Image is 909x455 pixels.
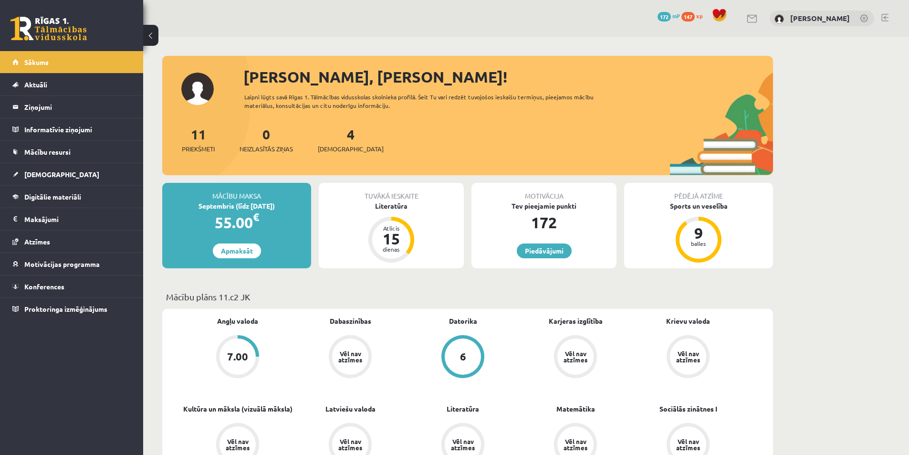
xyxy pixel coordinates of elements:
[224,438,251,451] div: Vēl nav atzīmes
[774,14,784,24] img: Kristers Omiks
[675,350,701,363] div: Vēl nav atzīmes
[549,316,603,326] a: Karjeras izglītība
[447,404,479,414] a: Literatūra
[471,201,616,211] div: Tev pieejamie punkti
[337,438,364,451] div: Vēl nav atzīmes
[632,335,744,380] a: Vēl nav atzīmes
[12,96,131,118] a: Ziņojumi
[517,243,572,258] a: Piedāvājumi
[325,404,376,414] a: Latviešu valoda
[659,404,717,414] a: Sociālās zinātnes I
[407,335,519,380] a: 6
[684,225,713,241] div: 9
[624,183,773,201] div: Pēdējā atzīme
[460,351,466,362] div: 6
[556,404,595,414] a: Matemātika
[12,118,131,140] a: Informatīvie ziņojumi
[790,13,850,23] a: [PERSON_NAME]
[12,253,131,275] a: Motivācijas programma
[181,335,294,380] a: 7.00
[519,335,632,380] a: Vēl nav atzīmes
[681,12,695,21] span: 147
[377,225,406,231] div: Atlicis
[377,231,406,246] div: 15
[162,183,311,201] div: Mācību maksa
[681,12,707,20] a: 147 xp
[183,404,293,414] a: Kultūra un māksla (vizuālā māksla)
[10,17,87,41] a: Rīgas 1. Tālmācības vidusskola
[162,211,311,234] div: 55.00
[217,316,258,326] a: Angļu valoda
[658,12,671,21] span: 172
[624,201,773,264] a: Sports un veselība 9 balles
[562,350,589,363] div: Vēl nav atzīmes
[449,438,476,451] div: Vēl nav atzīmes
[12,298,131,320] a: Proktoringa izmēģinājums
[24,208,131,230] legend: Maksājumi
[319,201,464,264] a: Literatūra Atlicis 15 dienas
[471,183,616,201] div: Motivācija
[240,126,293,154] a: 0Neizlasītās ziņas
[253,210,259,224] span: €
[658,12,680,20] a: 172 mP
[24,80,47,89] span: Aktuāli
[318,144,384,154] span: [DEMOGRAPHIC_DATA]
[12,74,131,95] a: Aktuāli
[12,208,131,230] a: Maksājumi
[696,12,702,20] span: xp
[24,192,81,201] span: Digitālie materiāli
[162,201,311,211] div: Septembris (līdz [DATE])
[666,316,710,326] a: Krievu valoda
[244,93,611,110] div: Laipni lūgts savā Rīgas 1. Tālmācības vidusskolas skolnieka profilā. Šeit Tu vari redzēt tuvojošo...
[684,241,713,246] div: balles
[213,243,261,258] a: Apmaksāt
[330,316,371,326] a: Dabaszinības
[562,438,589,451] div: Vēl nav atzīmes
[12,163,131,185] a: [DEMOGRAPHIC_DATA]
[24,96,131,118] legend: Ziņojumi
[624,201,773,211] div: Sports un veselība
[471,211,616,234] div: 172
[24,305,107,313] span: Proktoringa izmēģinājums
[672,12,680,20] span: mP
[12,231,131,253] a: Atzīmes
[24,58,49,66] span: Sākums
[449,316,477,326] a: Datorika
[294,335,407,380] a: Vēl nav atzīmes
[240,144,293,154] span: Neizlasītās ziņas
[12,186,131,208] a: Digitālie materiāli
[243,65,773,88] div: [PERSON_NAME], [PERSON_NAME]!
[318,126,384,154] a: 4[DEMOGRAPHIC_DATA]
[24,260,100,268] span: Motivācijas programma
[24,282,64,291] span: Konferences
[24,148,71,156] span: Mācību resursi
[12,275,131,297] a: Konferences
[24,118,131,140] legend: Informatīvie ziņojumi
[182,144,215,154] span: Priekšmeti
[182,126,215,154] a: 11Priekšmeti
[675,438,701,451] div: Vēl nav atzīmes
[377,246,406,252] div: dienas
[319,183,464,201] div: Tuvākā ieskaite
[166,290,769,303] p: Mācību plāns 11.c2 JK
[227,351,248,362] div: 7.00
[12,51,131,73] a: Sākums
[319,201,464,211] div: Literatūra
[337,350,364,363] div: Vēl nav atzīmes
[12,141,131,163] a: Mācību resursi
[24,237,50,246] span: Atzīmes
[24,170,99,179] span: [DEMOGRAPHIC_DATA]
